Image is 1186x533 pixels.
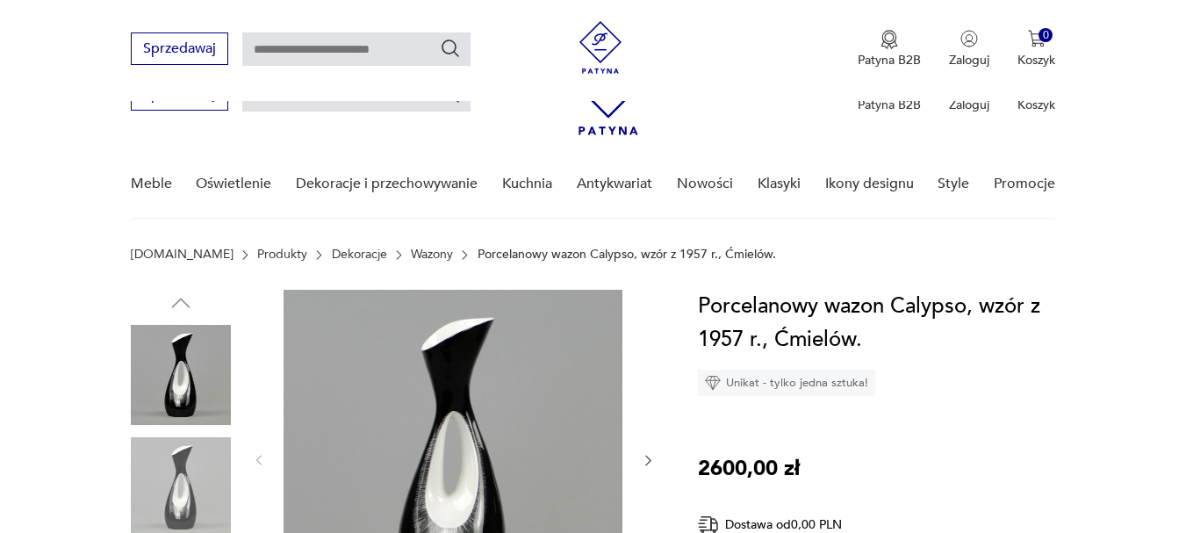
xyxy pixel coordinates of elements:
p: Koszyk [1017,52,1055,68]
button: 0Koszyk [1017,30,1055,68]
a: Meble [131,150,172,218]
p: Patyna B2B [858,97,921,113]
img: Ikonka użytkownika [960,30,978,47]
img: Ikona medalu [881,30,898,49]
a: Sprzedawaj [131,90,228,102]
p: Porcelanowy wazon Calypso, wzór z 1957 r., Ćmielów. [478,248,776,262]
a: [DOMAIN_NAME] [131,248,234,262]
a: Style [938,150,969,218]
a: Klasyki [758,150,801,218]
p: Zaloguj [949,52,989,68]
a: Oświetlenie [196,150,271,218]
a: Antykwariat [577,150,652,218]
img: Patyna - sklep z meblami i dekoracjami vintage [574,21,627,74]
div: 0 [1039,28,1053,43]
img: Ikona diamentu [705,375,721,391]
button: Szukaj [440,38,461,59]
a: Nowości [677,150,733,218]
a: Produkty [257,248,307,262]
button: Zaloguj [949,30,989,68]
div: Unikat - tylko jedna sztuka! [698,370,875,396]
p: Zaloguj [949,97,989,113]
a: Ikona medaluPatyna B2B [858,30,921,68]
a: Sprzedawaj [131,44,228,56]
p: Koszyk [1017,97,1055,113]
img: Ikona koszyka [1028,30,1046,47]
p: Patyna B2B [858,52,921,68]
a: Wazony [411,248,453,262]
h1: Porcelanowy wazon Calypso, wzór z 1957 r., Ćmielów. [698,290,1068,357]
a: Dekoracje [332,248,387,262]
button: Sprzedawaj [131,32,228,65]
a: Promocje [994,150,1055,218]
a: Ikony designu [825,150,914,218]
button: Patyna B2B [858,30,921,68]
a: Dekoracje i przechowywanie [296,150,478,218]
a: Kuchnia [502,150,552,218]
p: 2600,00 zł [698,452,800,486]
img: Zdjęcie produktu Porcelanowy wazon Calypso, wzór z 1957 r., Ćmielów. [131,325,231,425]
